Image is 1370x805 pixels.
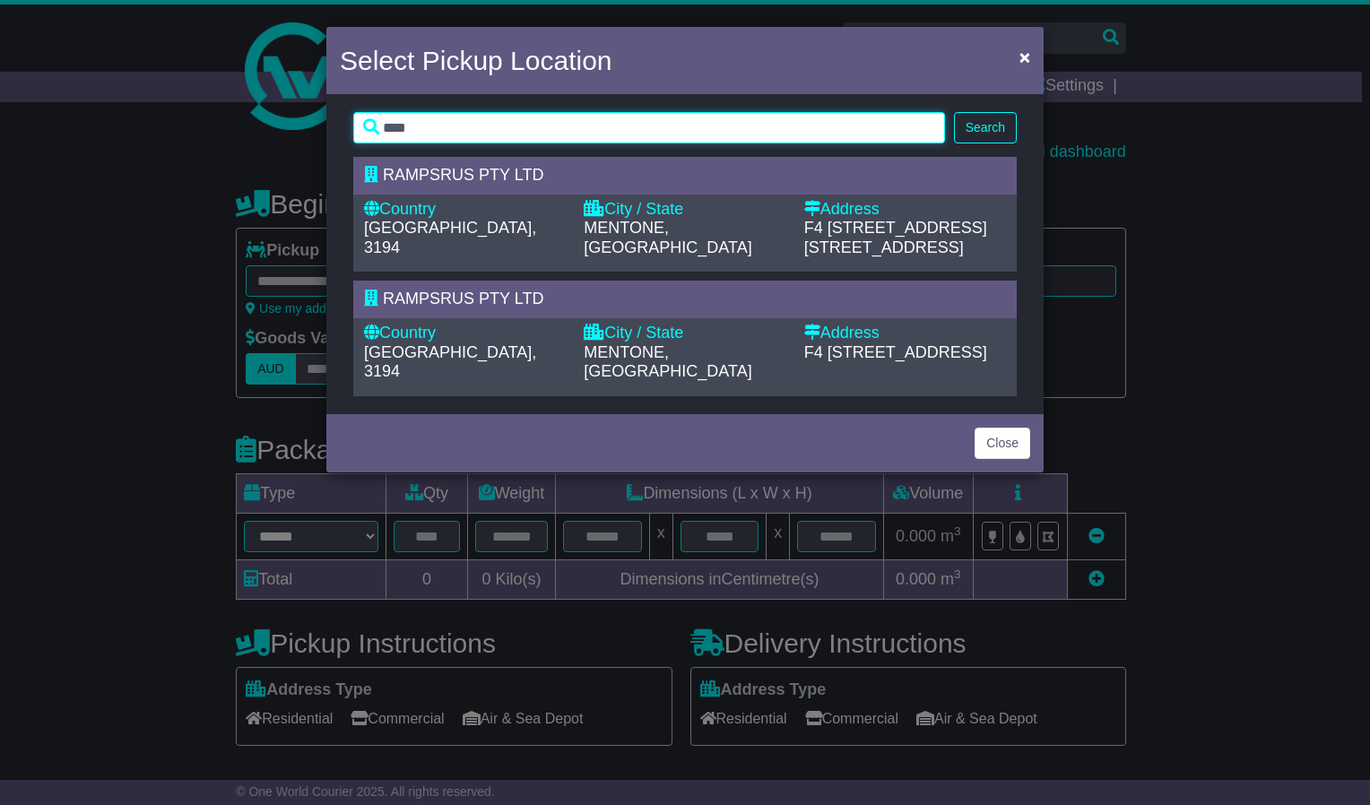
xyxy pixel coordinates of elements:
div: City / State [584,200,785,220]
span: MENTONE, [GEOGRAPHIC_DATA] [584,343,751,381]
span: × [1019,47,1030,67]
span: MENTONE, [GEOGRAPHIC_DATA] [584,219,751,256]
span: [GEOGRAPHIC_DATA], 3194 [364,343,536,381]
div: Country [364,324,566,343]
span: [GEOGRAPHIC_DATA], 3194 [364,219,536,256]
button: Close [975,428,1030,459]
span: [STREET_ADDRESS] [804,238,964,256]
span: F4 [STREET_ADDRESS] [804,343,987,361]
h4: Select Pickup Location [340,40,612,81]
div: Country [364,200,566,220]
span: RAMPSRUS PTY LTD [383,166,543,184]
button: Close [1010,39,1039,75]
div: Address [804,200,1006,220]
span: F4 [STREET_ADDRESS] [804,219,987,237]
div: Address [804,324,1006,343]
span: RAMPSRUS PTY LTD [383,290,543,307]
button: Search [954,112,1017,143]
div: City / State [584,324,785,343]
